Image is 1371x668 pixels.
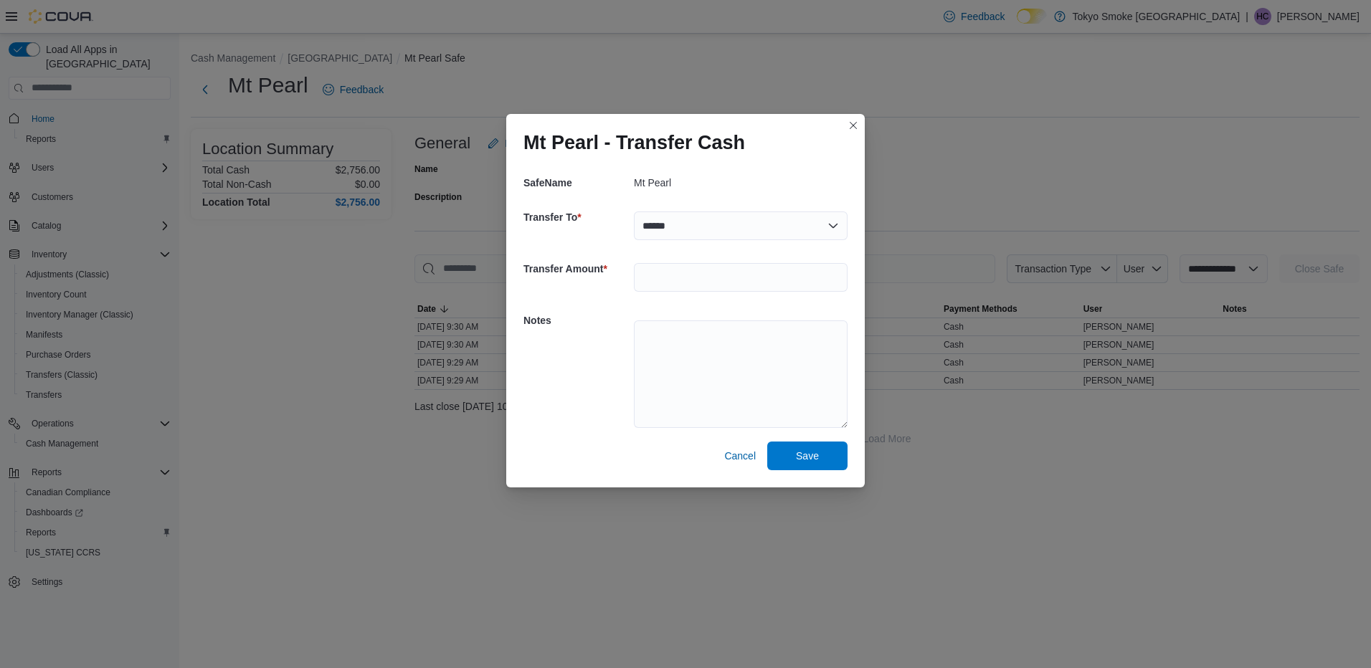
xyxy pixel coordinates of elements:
[767,442,848,470] button: Save
[523,168,631,197] h5: SafeName
[796,449,819,463] span: Save
[724,449,756,463] span: Cancel
[718,442,762,470] button: Cancel
[845,117,862,134] button: Closes this modal window
[523,306,631,335] h5: Notes
[634,177,671,189] p: Mt Pearl
[523,203,631,232] h5: Transfer To
[523,254,631,283] h5: Transfer Amount
[523,131,745,154] h1: Mt Pearl - Transfer Cash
